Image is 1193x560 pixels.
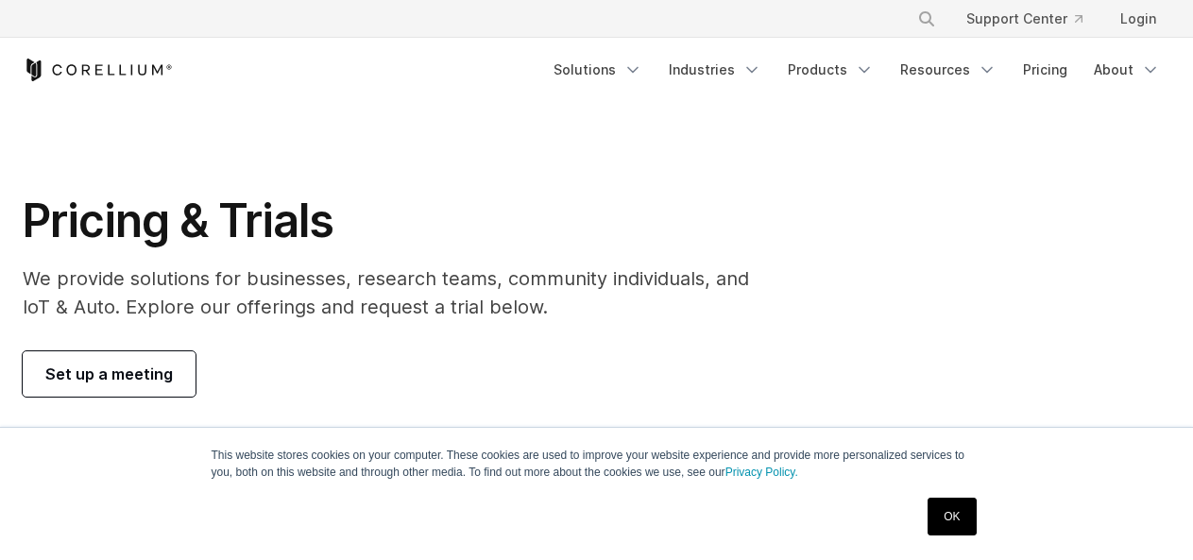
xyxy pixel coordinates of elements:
[1012,53,1079,87] a: Pricing
[23,351,196,397] a: Set up a meeting
[910,2,944,36] button: Search
[23,264,775,321] p: We provide solutions for businesses, research teams, community individuals, and IoT & Auto. Explo...
[23,59,173,81] a: Corellium Home
[542,53,654,87] a: Solutions
[1082,53,1171,87] a: About
[725,466,798,479] a: Privacy Policy.
[45,363,173,385] span: Set up a meeting
[542,53,1171,87] div: Navigation Menu
[928,498,976,535] a: OK
[212,447,982,481] p: This website stores cookies on your computer. These cookies are used to improve your website expe...
[23,193,775,249] h1: Pricing & Trials
[895,2,1171,36] div: Navigation Menu
[1105,2,1171,36] a: Login
[657,53,773,87] a: Industries
[951,2,1098,36] a: Support Center
[889,53,1008,87] a: Resources
[776,53,885,87] a: Products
